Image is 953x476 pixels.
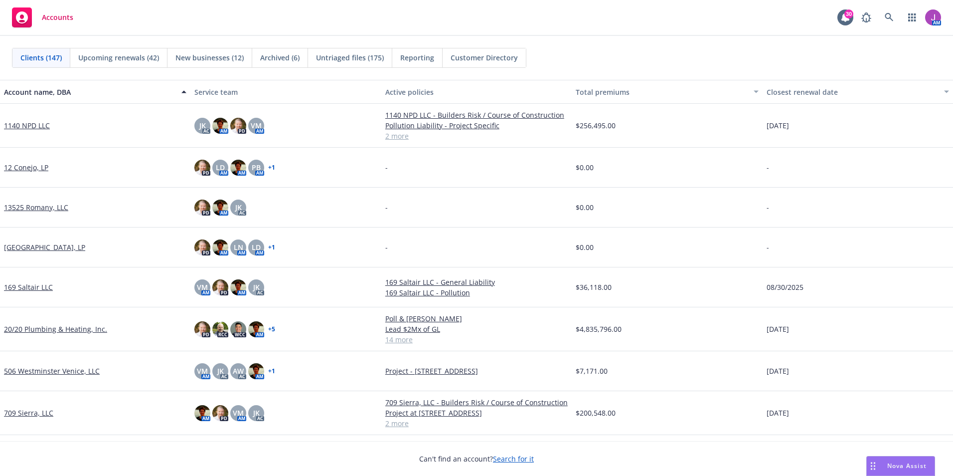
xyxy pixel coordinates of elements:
[856,7,876,27] a: Report a Bug
[194,239,210,255] img: photo
[217,366,224,376] span: JK
[767,324,789,334] span: [DATE]
[767,202,769,213] span: -
[385,324,568,334] a: Lead $2Mx of GL
[385,313,568,324] a: Poll & [PERSON_NAME]
[385,366,568,376] a: Project - [STREET_ADDRESS]
[233,408,244,418] span: VM
[385,397,568,408] a: 709 Sierra, LLC - Builders Risk / Course of Construction
[385,277,568,287] a: 169 Saltair LLC - General Liability
[194,200,210,216] img: photo
[252,162,261,173] span: PB
[385,202,388,213] span: -
[268,368,275,374] a: + 1
[572,80,762,104] button: Total premiums
[576,162,594,173] span: $0.00
[4,242,85,252] a: [GEOGRAPHIC_DATA], LP
[385,87,568,97] div: Active policies
[576,87,747,97] div: Total premiums
[199,120,206,131] span: JK
[4,282,53,292] a: 169 Saltair LLC
[576,324,622,334] span: $4,835,796.00
[385,334,568,345] a: 14 more
[385,120,568,131] a: Pollution Liability - Project Specific
[194,405,210,421] img: photo
[252,242,261,252] span: LD
[925,9,941,25] img: photo
[212,200,228,216] img: photo
[576,242,594,252] span: $0.00
[576,120,616,131] span: $256,495.00
[4,366,100,376] a: 506 Westminster Venice, LLC
[767,408,789,418] span: [DATE]
[385,408,568,418] a: Project at [STREET_ADDRESS]
[576,366,608,376] span: $7,171.00
[268,244,275,250] a: + 1
[216,162,225,173] span: LD
[4,202,68,213] a: 13525 Romany, LLC
[42,13,73,21] span: Accounts
[419,454,534,464] span: Can't find an account?
[230,118,246,134] img: photo
[767,162,769,173] span: -
[248,321,264,337] img: photo
[866,456,935,476] button: Nova Assist
[400,52,434,63] span: Reporting
[197,366,208,376] span: VM
[887,462,927,470] span: Nova Assist
[902,7,922,27] a: Switch app
[197,282,208,292] span: VM
[230,279,246,295] img: photo
[767,87,938,97] div: Closest renewal date
[385,242,388,252] span: -
[316,52,384,63] span: Untriaged files (175)
[4,324,107,334] a: 20/20 Plumbing & Heating, Inc.
[385,162,388,173] span: -
[576,408,616,418] span: $200,548.00
[268,326,275,332] a: + 5
[78,52,159,63] span: Upcoming renewals (42)
[212,321,228,337] img: photo
[212,239,228,255] img: photo
[234,242,243,252] span: LN
[767,366,789,376] span: [DATE]
[767,120,789,131] span: [DATE]
[385,110,568,120] a: 1140 NPD LLC - Builders Risk / Course of Construction
[576,282,612,292] span: $36,118.00
[212,118,228,134] img: photo
[493,454,534,464] a: Search for it
[212,279,228,295] img: photo
[248,363,264,379] img: photo
[385,131,568,141] a: 2 more
[8,3,77,31] a: Accounts
[233,366,244,376] span: AW
[175,52,244,63] span: New businesses (12)
[260,52,300,63] span: Archived (6)
[268,165,275,171] a: + 1
[763,80,953,104] button: Closest renewal date
[194,87,377,97] div: Service team
[4,162,48,173] a: 12 Conejo, LP
[253,282,260,292] span: JK
[4,408,53,418] a: 709 Sierra, LLC
[190,80,381,104] button: Service team
[385,287,568,298] a: 169 Saltair LLC - Pollution
[867,457,879,476] div: Drag to move
[451,52,518,63] span: Customer Directory
[879,7,899,27] a: Search
[4,120,50,131] a: 1140 NPD LLC
[385,418,568,429] a: 2 more
[767,282,803,292] span: 08/30/2025
[212,405,228,421] img: photo
[381,80,572,104] button: Active policies
[230,160,246,176] img: photo
[194,160,210,176] img: photo
[4,87,175,97] div: Account name, DBA
[576,202,594,213] span: $0.00
[844,9,853,18] div: 30
[253,408,260,418] span: JK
